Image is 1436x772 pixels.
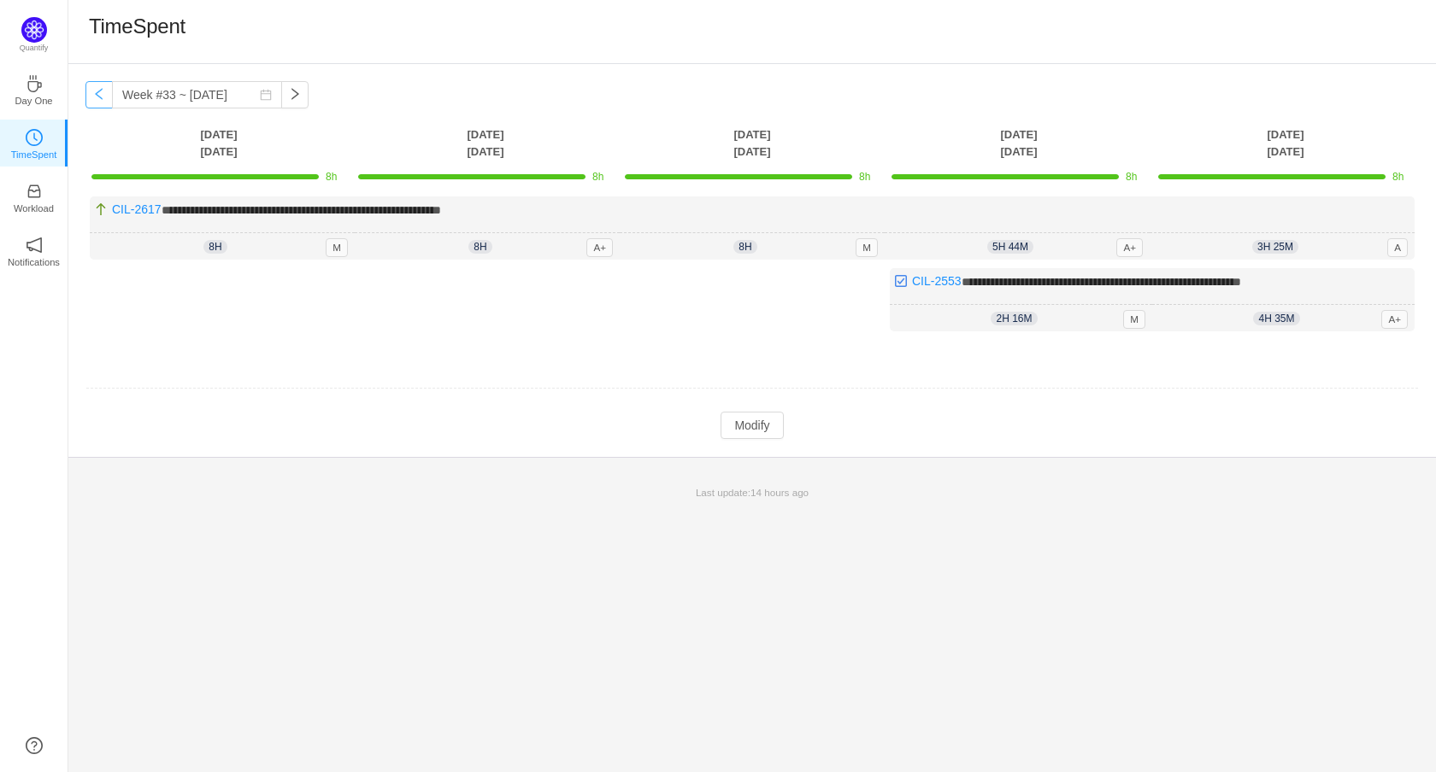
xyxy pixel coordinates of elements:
span: Last update: [696,487,809,498]
span: M [326,238,348,257]
span: 14 hours ago [750,487,809,498]
span: 8h [468,240,491,254]
span: M [1123,310,1145,329]
span: A [1387,238,1408,257]
span: 8h [1126,171,1137,183]
h1: TimeSpent [89,14,185,39]
i: icon: clock-circle [26,129,43,146]
input: Select a week [112,81,282,108]
a: CIL-2553 [912,274,962,288]
span: 8h [326,171,337,183]
p: TimeSpent [11,147,57,162]
i: icon: calendar [260,89,272,101]
a: icon: clock-circleTimeSpent [26,134,43,151]
a: CIL-2617 [112,202,162,216]
span: 8h [203,240,227,254]
i: icon: inbox [26,183,43,200]
th: [DATE] [DATE] [352,126,619,161]
button: icon: right [281,81,309,108]
a: icon: question-circle [26,737,43,754]
i: icon: notification [26,237,43,254]
button: Modify [721,412,783,439]
span: A+ [586,238,613,257]
span: 5h 44m [987,240,1033,254]
span: 8h [733,240,756,254]
span: 3h 25m [1252,240,1298,254]
span: 8h [859,171,870,183]
span: 8h [592,171,603,183]
th: [DATE] [DATE] [619,126,886,161]
span: 8h [1392,171,1404,183]
p: Workload [14,201,54,216]
p: Day One [15,93,52,108]
span: 2h 16m [991,312,1037,325]
th: [DATE] [DATE] [1152,126,1419,161]
a: icon: coffeeDay One [26,80,43,97]
span: 4h 35m [1253,312,1299,325]
span: A+ [1116,238,1143,257]
span: A+ [1381,310,1408,329]
th: [DATE] [DATE] [886,126,1152,161]
img: 10310 [94,202,108,216]
a: icon: notificationNotifications [26,242,43,259]
p: Notifications [8,254,60,270]
button: icon: left [85,81,113,108]
a: icon: inboxWorkload [26,188,43,205]
img: Quantify [21,17,47,43]
img: 10318 [894,274,908,288]
i: icon: coffee [26,75,43,92]
p: Quantify [20,43,49,55]
th: [DATE] [DATE] [85,126,352,161]
span: M [856,238,878,257]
